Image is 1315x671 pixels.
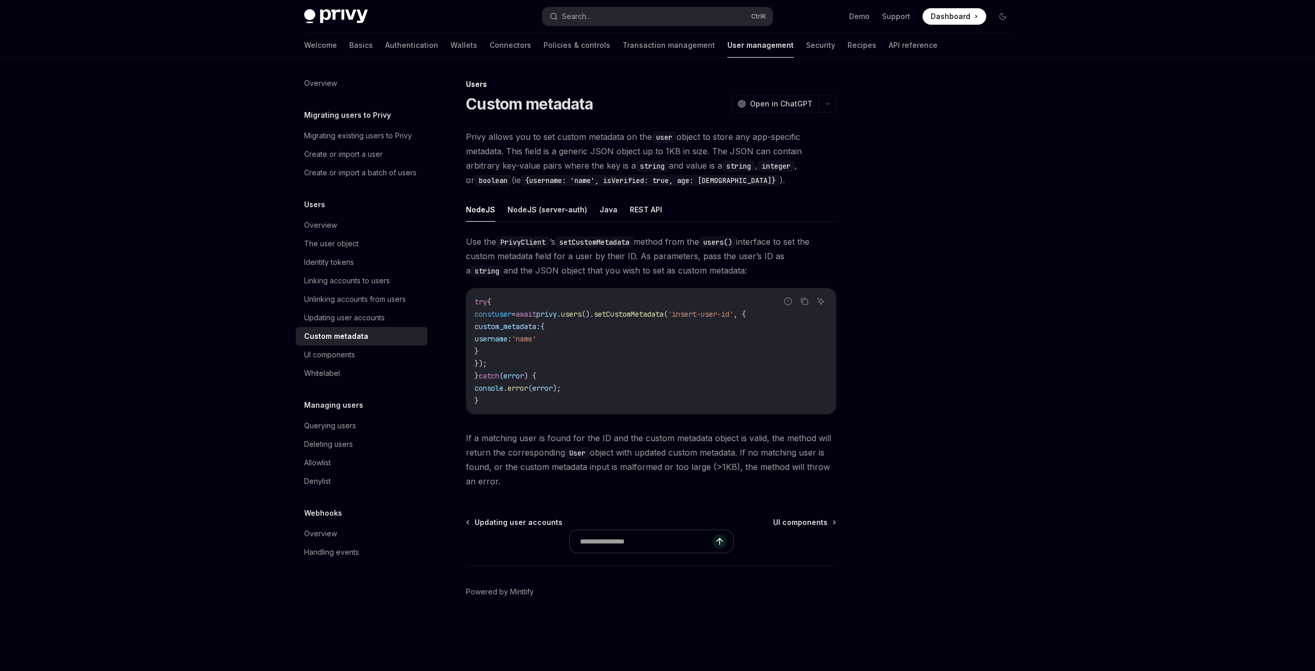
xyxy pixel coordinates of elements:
[773,517,828,528] span: UI components
[475,175,512,186] code: boolean
[349,33,373,58] a: Basics
[296,327,427,346] a: Custom metadata
[304,148,383,160] div: Create or import a user
[508,384,528,393] span: error
[296,416,427,435] a: Querying users
[528,384,532,393] span: (
[304,219,337,231] div: Overview
[540,322,544,331] span: {
[889,33,937,58] a: API reference
[467,517,562,528] a: Updating user accounts
[751,12,766,21] span: Ctrl K
[542,7,773,26] button: Search...CtrlK
[466,197,495,222] button: NodeJS
[532,384,553,393] span: error
[781,295,795,308] button: Report incorrect code
[512,334,536,343] span: 'name'
[479,371,499,380] span: catch
[727,33,794,58] a: User management
[750,99,813,109] span: Open in ChatGPT
[304,420,356,432] div: Querying users
[296,164,427,182] a: Create or import a batch of users
[623,33,715,58] a: Transaction management
[304,77,337,89] div: Overview
[304,457,331,469] div: Allowlist
[848,33,876,58] a: Recipes
[296,472,427,491] a: Denylist
[304,349,355,361] div: UI components
[466,79,836,89] div: Users
[304,198,325,211] h5: Users
[994,8,1011,25] button: Toggle dark mode
[630,197,662,222] button: REST API
[296,126,427,145] a: Migrating existing users to Privy
[581,310,594,319] span: ().
[304,275,390,287] div: Linking accounts to users
[475,371,479,380] span: }
[731,95,819,113] button: Open in ChatGPT
[304,507,342,519] h5: Webhooks
[668,310,734,319] span: 'insert-user-id'
[734,310,746,319] span: , {
[296,346,427,364] a: UI components
[516,310,536,319] span: await
[712,534,727,549] button: Send message
[475,396,479,405] span: }
[304,256,354,268] div: Identity tokens
[475,334,512,343] span: username:
[543,33,610,58] a: Policies & controls
[562,10,591,23] div: Search...
[475,310,495,319] span: const
[296,145,427,164] a: Create or import a user
[466,130,836,187] span: Privy allows you to set custom metadata on the object to store any app-specific metadata. This fi...
[599,197,617,222] button: Java
[561,310,581,319] span: users
[304,438,353,450] div: Deleting users
[553,384,561,393] span: );
[536,310,557,319] span: privy
[475,297,487,306] span: try
[304,546,359,558] div: Handling events
[304,238,359,250] div: The user object
[466,431,836,488] span: If a matching user is found for the ID and the custom metadata object is valid, the method will r...
[466,587,534,597] a: Powered by Mintlify
[503,384,508,393] span: .
[475,384,503,393] span: console
[304,475,331,487] div: Denylist
[296,216,427,234] a: Overview
[555,237,633,248] code: setCustomMetadata
[664,310,668,319] span: (
[699,237,736,248] code: users()
[773,517,835,528] a: UI components
[466,95,593,113] h1: Custom metadata
[594,310,664,319] span: setCustomMetadata
[475,347,479,356] span: }
[304,312,385,324] div: Updating user accounts
[475,322,540,331] span: custom_metadata:
[923,8,986,25] a: Dashboard
[512,310,516,319] span: =
[521,175,780,186] code: {username: 'name', isVerified: true, age: [DEMOGRAPHIC_DATA]}
[296,253,427,271] a: Identity tokens
[296,309,427,327] a: Updating user accounts
[524,371,536,380] span: ) {
[490,33,531,58] a: Connectors
[814,295,828,308] button: Ask AI
[499,371,503,380] span: (
[471,265,503,277] code: string
[304,9,368,24] img: dark logo
[304,130,412,142] div: Migrating existing users to Privy
[475,359,487,368] span: });
[296,543,427,561] a: Handling events
[304,399,363,411] h5: Managing users
[304,109,391,121] h5: Migrating users to Privy
[296,454,427,472] a: Allowlist
[296,234,427,253] a: The user object
[304,330,368,342] div: Custom metadata
[304,367,340,379] div: Whitelabel
[304,293,406,305] div: Unlinking accounts from users
[806,33,835,58] a: Security
[296,271,427,290] a: Linking accounts to users
[503,371,524,380] span: error
[882,11,910,22] a: Support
